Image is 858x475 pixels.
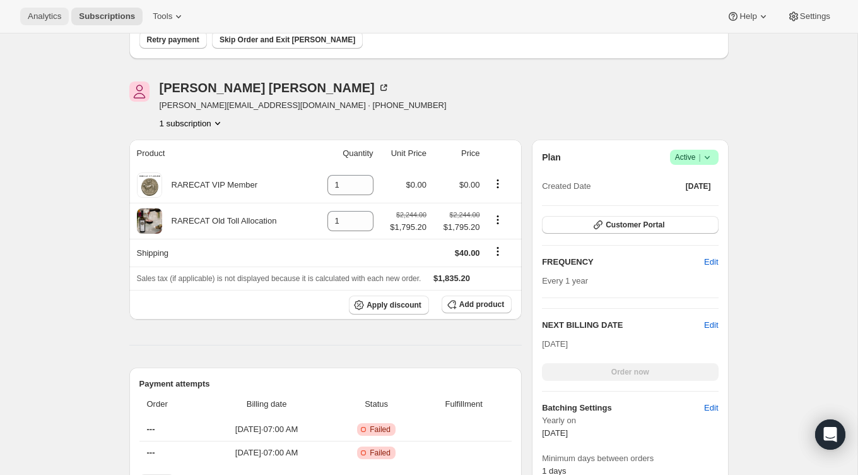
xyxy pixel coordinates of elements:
[430,140,484,167] th: Price
[686,181,711,191] span: [DATE]
[542,180,591,193] span: Created Date
[704,256,718,268] span: Edit
[542,276,588,286] span: Every 1 year
[704,319,718,332] button: Edit
[162,215,277,227] div: RARECAT Old Toll Allocation
[542,428,568,438] span: [DATE]
[488,177,508,191] button: Product actions
[815,419,845,450] div: Open Intercom Messenger
[147,448,155,457] span: ---
[337,398,416,411] span: Status
[147,35,199,45] span: Retry payment
[678,177,719,195] button: [DATE]
[542,414,718,427] span: Yearly on
[139,31,207,49] button: Retry payment
[79,11,135,21] span: Subscriptions
[160,117,224,129] button: Product actions
[396,211,426,219] small: $2,244.00
[204,398,329,411] span: Billing date
[139,378,512,390] h2: Payment attempts
[137,274,421,283] span: Sales tax (if applicable) is not displayed because it is calculated with each new order.
[719,8,777,25] button: Help
[160,81,390,94] div: [PERSON_NAME] [PERSON_NAME]
[433,274,470,283] span: $1,835.20
[488,244,508,258] button: Shipping actions
[370,448,391,458] span: Failed
[312,140,377,167] th: Quantity
[153,11,172,21] span: Tools
[390,221,426,234] span: $1,795.20
[542,402,704,414] h6: Batching Settings
[162,179,258,191] div: RARECAT VIP Member
[423,398,504,411] span: Fulfillment
[442,296,512,313] button: Add product
[542,151,561,164] h2: Plan
[449,211,479,219] small: $2,244.00
[675,151,714,164] span: Active
[147,424,155,434] span: ---
[780,8,838,25] button: Settings
[698,152,700,162] span: |
[137,172,162,198] img: product img
[160,99,447,112] span: [PERSON_NAME][EMAIL_ADDRESS][DOMAIN_NAME] · [PHONE_NUMBER]
[129,239,312,267] th: Shipping
[542,256,704,268] h2: FREQUENCY
[145,8,192,25] button: Tools
[137,208,162,234] img: product img
[129,140,312,167] th: Product
[139,390,201,418] th: Order
[459,180,480,189] span: $0.00
[370,424,391,435] span: Failed
[349,296,429,315] button: Apply discount
[377,140,431,167] th: Unit Price
[542,216,718,234] button: Customer Portal
[220,35,355,45] span: Skip Order and Exit [PERSON_NAME]
[488,213,508,227] button: Product actions
[696,398,726,418] button: Edit
[406,180,427,189] span: $0.00
[542,319,704,332] h2: NEXT BILLING DATE
[800,11,830,21] span: Settings
[704,402,718,414] span: Edit
[459,299,504,310] span: Add product
[129,81,150,102] span: Tom Miller
[542,452,718,465] span: Minimum days between orders
[20,8,69,25] button: Analytics
[455,248,480,258] span: $40.00
[606,220,664,230] span: Customer Portal
[542,339,568,349] span: [DATE]
[696,252,726,272] button: Edit
[739,11,756,21] span: Help
[434,221,480,234] span: $1,795.20
[71,8,143,25] button: Subscriptions
[204,447,329,459] span: [DATE] · 07:00 AM
[204,423,329,436] span: [DATE] · 07:00 AM
[367,300,421,310] span: Apply discount
[212,31,363,49] button: Skip Order and Exit [PERSON_NAME]
[28,11,61,21] span: Analytics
